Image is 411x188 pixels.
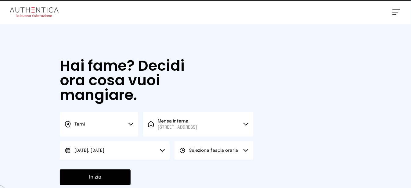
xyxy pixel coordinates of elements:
[158,118,197,130] span: Mensa interna
[74,148,104,153] span: [DATE], [DATE]
[74,122,85,126] span: Terni
[60,169,131,185] button: Inizia
[60,141,170,160] button: [DATE], [DATE]
[10,7,59,17] img: logo.8f33a47.png
[189,148,238,153] span: Seleziona fascia oraria
[143,112,253,137] button: Mensa interna[STREET_ADDRESS]
[158,124,197,130] span: [STREET_ADDRESS]
[60,59,205,102] h1: Hai fame? Decidi ora cosa vuoi mangiare.
[175,141,253,160] button: Seleziona fascia oraria
[60,112,138,137] button: Terni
